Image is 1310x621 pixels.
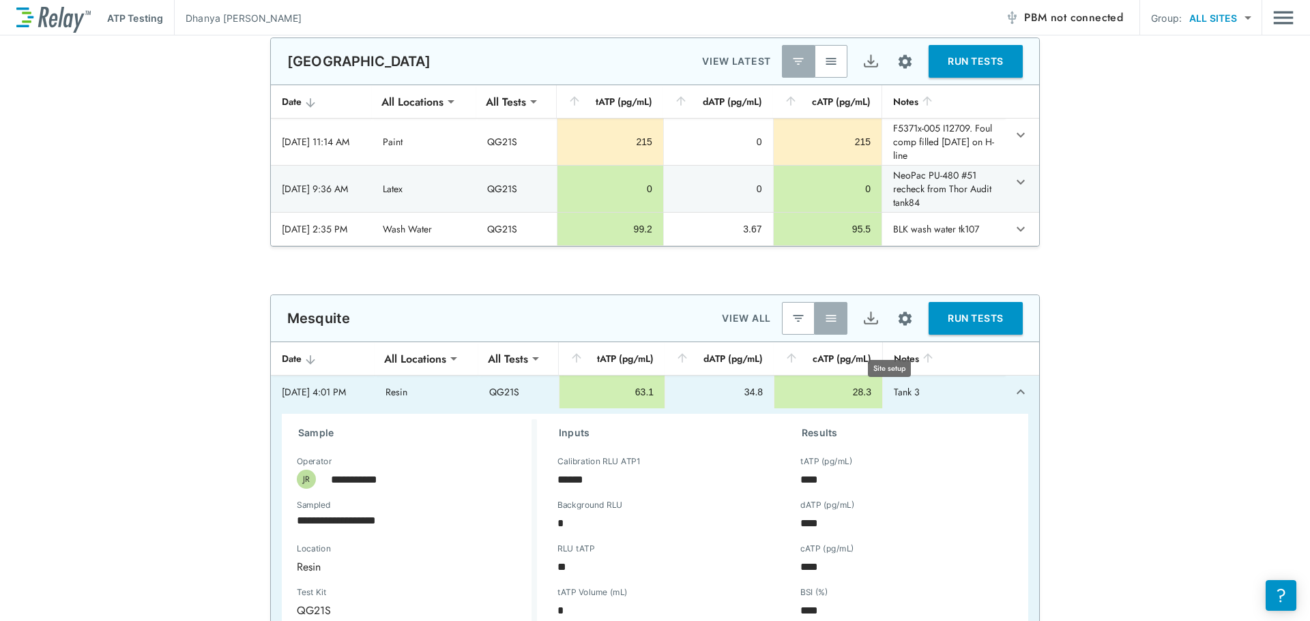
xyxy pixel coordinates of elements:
[675,350,763,367] div: dATP (pg/mL)
[824,55,838,68] img: View All
[929,302,1023,335] button: RUN TESTS
[854,45,887,78] button: Export
[372,119,476,165] td: Paint
[1273,5,1294,31] button: Main menu
[476,88,536,115] div: All Tests
[929,45,1023,78] button: RUN TESTS
[282,385,364,399] div: [DATE] 4:01 PM
[372,166,476,212] td: Latex
[862,310,879,327] img: Export Icon
[675,182,762,196] div: 0
[375,345,456,372] div: All Locations
[557,500,622,510] label: Background RLU
[476,213,557,245] td: QG21S
[375,376,478,408] td: Resin
[568,135,652,149] div: 215
[791,55,805,68] img: Latest
[1266,580,1296,611] iframe: Resource center
[785,135,871,149] div: 215
[16,3,91,33] img: LuminUltra Relay
[568,182,652,196] div: 0
[785,222,871,236] div: 95.5
[675,135,762,149] div: 0
[785,182,871,196] div: 0
[894,350,994,367] div: Notes
[882,376,1005,408] td: Tank 3
[287,310,350,327] p: Mesquite
[568,222,652,236] div: 99.2
[476,166,557,212] td: QG21S
[882,119,1005,165] td: F5371x-005 I12709. Foul comp filled [DATE] on H-line
[868,360,911,377] div: Site setup
[186,11,302,25] p: Dhanya [PERSON_NAME]
[784,93,871,110] div: cATP (pg/mL)
[1000,4,1129,31] button: PBM not connected
[854,302,887,335] button: Export
[862,53,879,70] img: Export Icon
[800,500,855,510] label: dATP (pg/mL)
[897,310,914,327] img: Settings Icon
[1009,217,1032,241] button: expand row
[785,350,871,367] div: cATP (pg/mL)
[568,93,652,110] div: tATP (pg/mL)
[791,312,805,325] img: Latest
[478,345,538,372] div: All Tests
[372,88,453,115] div: All Locations
[897,53,914,70] img: Settings Icon
[674,93,762,110] div: dATP (pg/mL)
[882,213,1005,245] td: BLK wash water tk107
[476,119,557,165] td: QG21S
[887,301,923,337] button: Site setup
[1009,170,1032,194] button: expand row
[1024,8,1123,27] span: PBM
[1151,11,1182,25] p: Group:
[298,425,532,441] h3: Sample
[1051,10,1123,25] span: not connected
[287,506,508,534] input: Choose date, selected date is Jul 2, 2025
[271,85,372,119] th: Date
[802,425,1012,441] h3: Results
[1273,5,1294,31] img: Drawer Icon
[282,222,361,236] div: [DATE] 2:35 PM
[107,11,163,25] p: ATP Testing
[675,222,762,236] div: 3.67
[271,342,375,376] th: Date
[1005,11,1019,25] img: Offline Icon
[297,544,470,554] label: Location
[557,457,640,466] label: Calibration RLU ATP1
[882,166,1005,212] td: NeoPac PU-480 #51 recheck from Thor Audit tank84
[702,53,771,70] p: VIEW LATEST
[722,310,771,327] p: VIEW ALL
[800,457,853,466] label: tATP (pg/mL)
[570,385,654,399] div: 63.1
[297,470,316,489] div: JR
[271,85,1039,246] table: sticky table
[887,44,923,80] button: Site setup
[282,182,361,196] div: [DATE] 9:36 AM
[800,544,854,554] label: cATP (pg/mL)
[297,500,331,510] label: Sampled
[282,135,361,149] div: [DATE] 11:14 AM
[785,385,871,399] div: 28.3
[800,588,828,597] label: BSI (%)
[297,457,332,466] label: Operator
[1009,380,1032,404] button: expand row
[1009,123,1032,147] button: expand row
[478,376,558,408] td: QG21S
[297,588,401,597] label: Test Kit
[557,544,594,554] label: RLU tATP
[893,93,994,110] div: Notes
[287,53,431,70] p: [GEOGRAPHIC_DATA]
[676,385,763,399] div: 34.8
[372,213,476,245] td: Wash Water
[557,588,628,597] label: tATP Volume (mL)
[824,312,838,325] img: View All
[559,425,769,441] h3: Inputs
[287,553,518,580] div: Resin
[570,350,654,367] div: tATP (pg/mL)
